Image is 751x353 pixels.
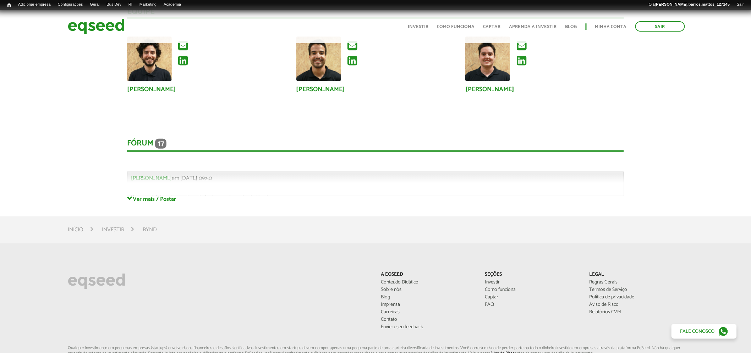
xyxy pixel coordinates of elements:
[127,37,172,81] img: Foto de Gustavo Bertazzola Gracitelli
[590,272,683,278] p: Legal
[296,37,341,81] img: Foto de Leonardo Fernandes Libório
[136,2,160,7] a: Marketing
[381,302,475,307] a: Imprensa
[437,24,475,29] a: Como funciona
[733,2,747,7] a: Sair
[381,287,475,292] a: Sobre nós
[565,24,577,29] a: Blog
[68,17,125,36] img: EqSeed
[485,280,579,285] a: Investir
[408,24,429,29] a: Investir
[381,295,475,300] a: Blog
[465,37,510,81] img: Foto de Abraao Barros Lacerda
[595,24,627,29] a: Minha conta
[483,24,501,29] a: Captar
[381,325,475,330] a: Envie o seu feedback
[68,227,83,233] a: Início
[381,310,475,315] a: Carreiras
[590,287,683,292] a: Termos de Serviço
[381,317,475,322] a: Contato
[131,173,212,183] span: em [DATE] 09:50
[86,2,103,7] a: Geral
[127,86,176,93] a: [PERSON_NAME]
[54,2,87,7] a: Configurações
[381,272,475,278] p: A EqSeed
[143,225,157,235] li: Bynd
[645,2,733,7] a: Olá[PERSON_NAME].barros.mattos_127145
[15,2,54,7] a: Adicionar empresa
[590,310,683,315] a: Relatórios CVM
[485,287,579,292] a: Como funciona
[4,2,15,9] a: Início
[671,324,737,339] a: Fale conosco
[102,227,124,233] a: Investir
[296,37,341,81] a: Ver perfil do usuário.
[7,2,11,7] span: Início
[485,302,579,307] a: FAQ
[465,37,510,81] a: Ver perfil do usuário.
[155,139,166,149] span: 17
[635,21,685,32] a: Sair
[127,195,624,202] a: Ver mais / Postar
[465,86,514,93] a: [PERSON_NAME]
[381,280,475,285] a: Conteúdo Didático
[590,302,683,307] a: Aviso de Risco
[655,2,730,6] strong: [PERSON_NAME].barros.mattos_127145
[127,139,624,152] div: Fórum
[296,86,345,93] a: [PERSON_NAME]
[103,2,125,7] a: Bus Dev
[485,272,579,278] p: Seções
[125,2,136,7] a: RI
[485,295,579,300] a: Captar
[590,295,683,300] a: Política de privacidade
[127,37,172,81] a: Ver perfil do usuário.
[590,280,683,285] a: Regras Gerais
[160,2,185,7] a: Academia
[68,272,125,291] img: EqSeed Logo
[509,24,557,29] a: Aprenda a investir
